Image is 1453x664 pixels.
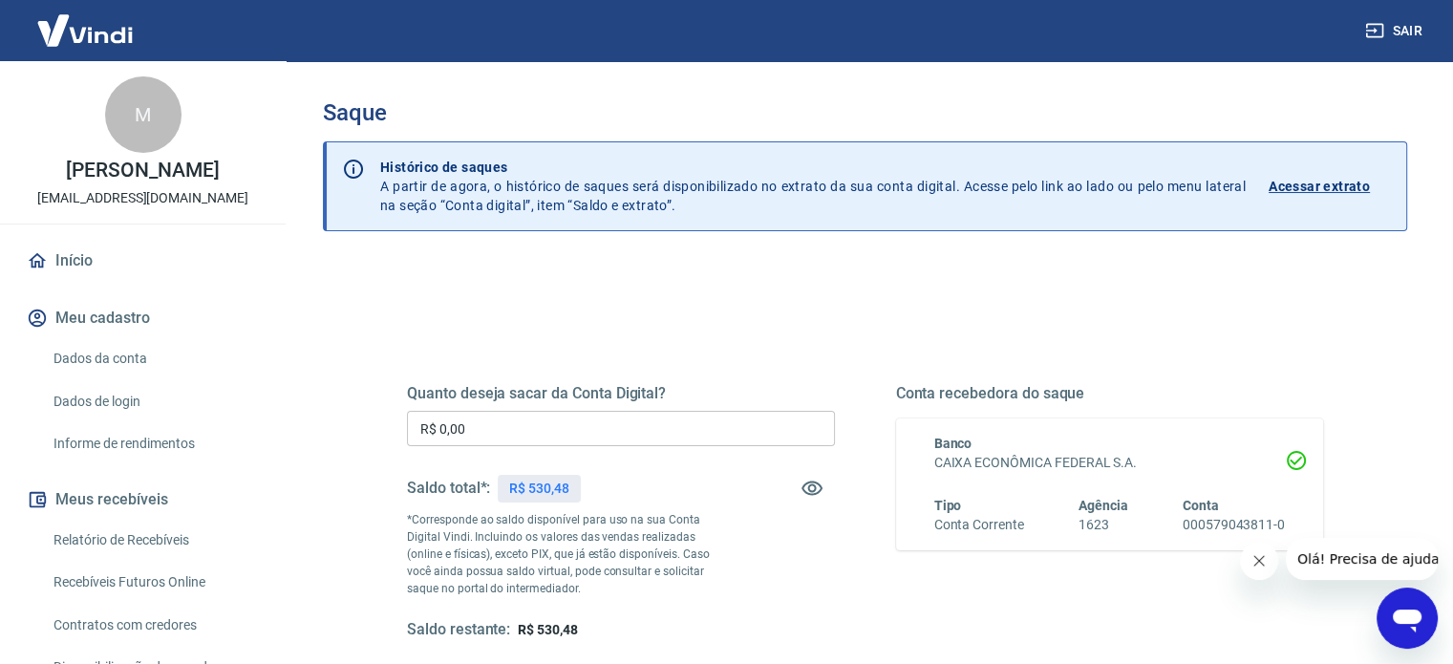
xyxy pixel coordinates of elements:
[509,479,569,499] p: R$ 530,48
[1183,498,1219,513] span: Conta
[23,297,263,339] button: Meu cadastro
[1079,515,1128,535] h6: 1623
[37,188,248,208] p: [EMAIL_ADDRESS][DOMAIN_NAME]
[934,453,1286,473] h6: CAIXA ECONÔMICA FEDERAL S.A.
[896,384,1324,403] h5: Conta recebedora do saque
[934,436,972,451] span: Banco
[518,622,578,637] span: R$ 530,48
[66,161,219,181] p: [PERSON_NAME]
[46,382,263,421] a: Dados de login
[23,479,263,521] button: Meus recebíveis
[1240,542,1278,580] iframe: Fechar mensagem
[1079,498,1128,513] span: Agência
[1286,538,1438,580] iframe: Mensagem da empresa
[407,384,835,403] h5: Quanto deseja sacar da Conta Digital?
[46,521,263,560] a: Relatório de Recebíveis
[46,606,263,645] a: Contratos com credores
[105,76,182,153] div: M
[934,498,962,513] span: Tipo
[23,1,147,59] img: Vindi
[407,511,728,597] p: *Corresponde ao saldo disponível para uso na sua Conta Digital Vindi. Incluindo os valores das ve...
[934,515,1024,535] h6: Conta Corrente
[323,99,1407,126] h3: Saque
[23,240,263,282] a: Início
[407,479,490,498] h5: Saldo total*:
[1377,588,1438,649] iframe: Botão para abrir a janela de mensagens
[380,158,1246,177] p: Histórico de saques
[11,13,160,29] span: Olá! Precisa de ajuda?
[1183,515,1285,535] h6: 000579043811-0
[1269,158,1391,215] a: Acessar extrato
[380,158,1246,215] p: A partir de agora, o histórico de saques será disponibilizado no extrato da sua conta digital. Ac...
[46,339,263,378] a: Dados da conta
[1361,13,1430,49] button: Sair
[46,563,263,602] a: Recebíveis Futuros Online
[1269,177,1370,196] p: Acessar extrato
[407,620,510,640] h5: Saldo restante:
[46,424,263,463] a: Informe de rendimentos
